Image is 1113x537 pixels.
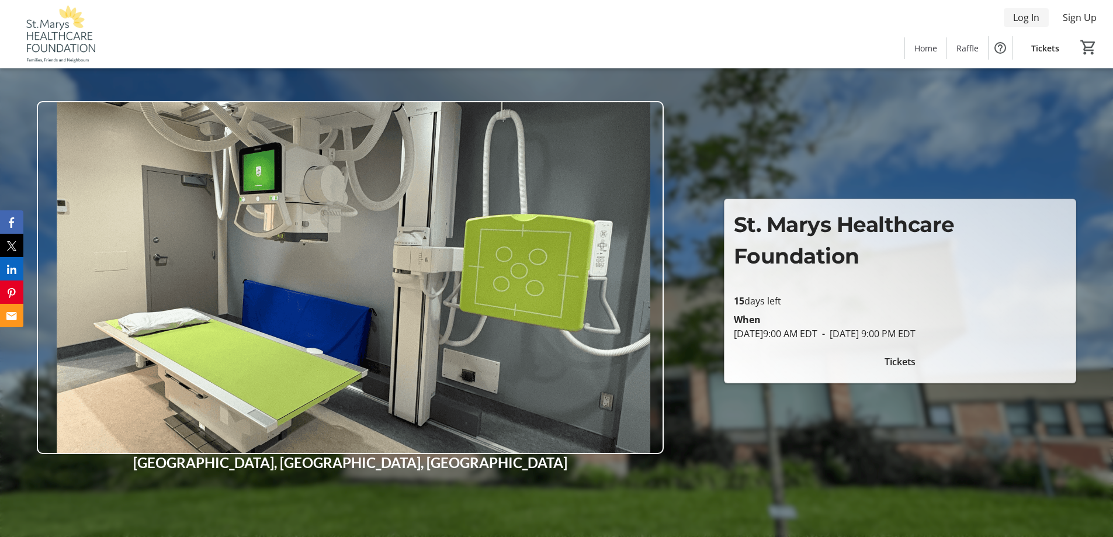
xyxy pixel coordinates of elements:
[734,212,955,269] span: St. Marys Healthcare Foundation
[734,313,761,327] div: When
[947,37,988,59] a: Raffle
[734,350,1066,373] button: Tickets
[1053,8,1106,27] button: Sign Up
[1063,11,1097,25] span: Sign Up
[734,327,817,340] span: [DATE] 9:00 AM EDT
[885,355,916,369] span: Tickets
[817,327,830,340] span: -
[1013,11,1039,25] span: Log In
[7,5,111,63] img: St. Marys Healthcare Foundation's Logo
[1022,37,1069,59] a: Tickets
[133,454,567,471] strong: [GEOGRAPHIC_DATA], [GEOGRAPHIC_DATA], [GEOGRAPHIC_DATA]
[905,37,946,59] a: Home
[817,327,916,340] span: [DATE] 9:00 PM EDT
[956,42,979,54] span: Raffle
[989,36,1012,60] button: Help
[1031,42,1059,54] span: Tickets
[1078,37,1099,58] button: Cart
[37,101,664,454] img: Campaign CTA Media Photo
[1004,8,1049,27] button: Log In
[734,294,1066,308] p: days left
[734,295,744,307] span: 15
[914,42,937,54] span: Home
